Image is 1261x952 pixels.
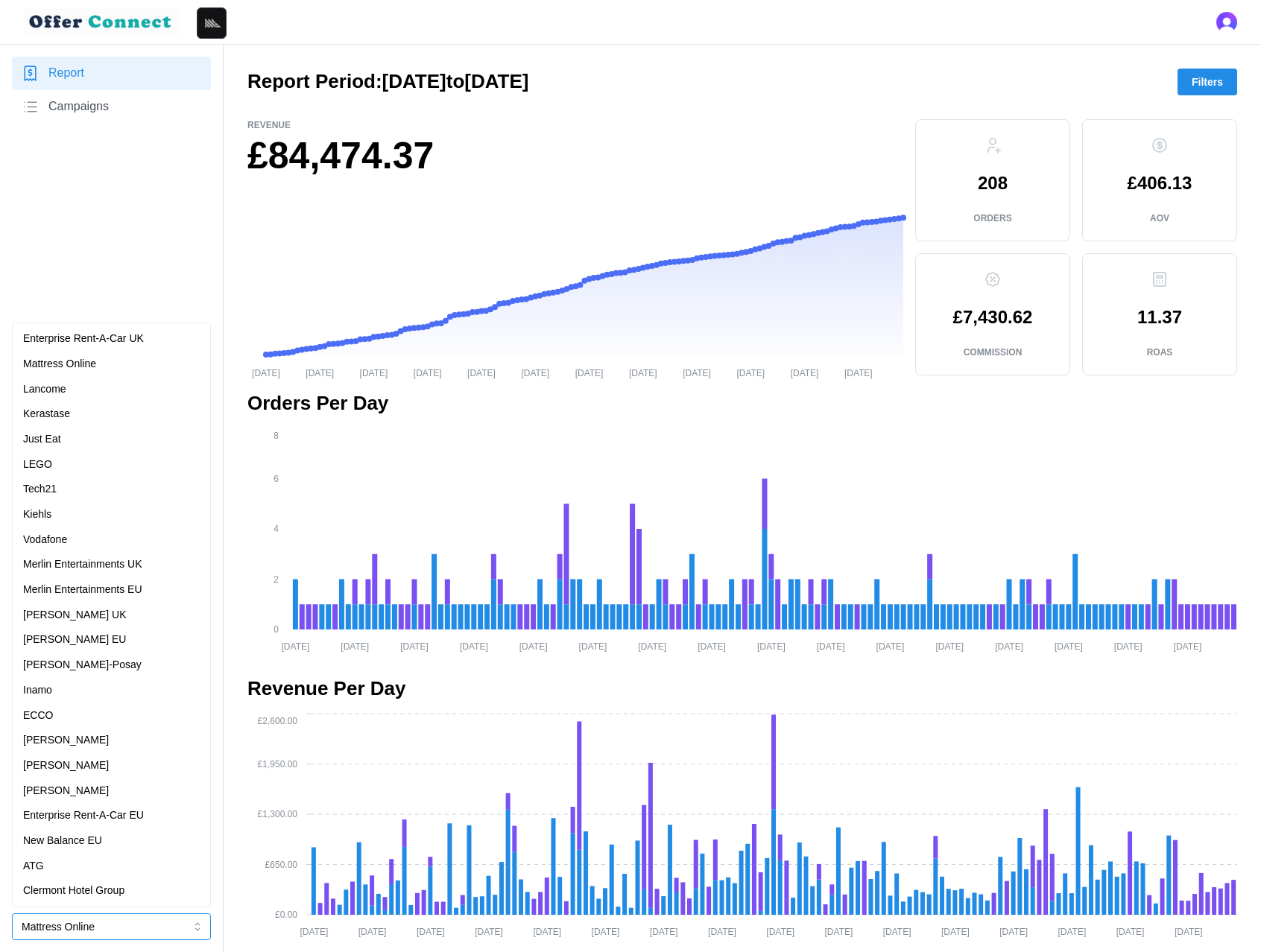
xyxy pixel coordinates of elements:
[825,927,853,937] tspan: [DATE]
[360,367,388,378] tspan: [DATE]
[252,367,280,378] tspan: [DATE]
[629,367,657,378] tspan: [DATE]
[23,858,44,875] p: ATG
[953,308,1033,326] p: £7,430.62
[1192,69,1223,95] span: Filters
[533,927,561,937] tspan: [DATE]
[23,457,52,473] p: LEGO
[883,927,911,937] tspan: [DATE]
[638,641,666,651] tspan: [DATE]
[935,641,964,651] tspan: [DATE]
[23,758,109,774] p: [PERSON_NAME]
[876,641,905,651] tspan: [DATE]
[941,927,970,937] tspan: [DATE]
[23,783,109,799] p: [PERSON_NAME]
[23,556,142,573] p: Merlin Entertainments UK
[1216,12,1237,33] button: Open user button
[282,641,310,651] tspan: [DATE]
[274,574,279,585] tspan: 2
[300,927,328,937] tspan: [DATE]
[683,367,711,378] tspan: [DATE]
[414,367,442,378] tspan: [DATE]
[736,367,765,378] tspan: [DATE]
[23,431,61,448] p: Just Eat
[247,69,528,95] h2: Report Period: [DATE] to [DATE]
[12,834,211,848] span: Admin
[48,98,109,116] span: Campaigns
[274,474,279,484] tspan: 6
[400,641,429,651] tspan: [DATE]
[12,57,211,90] a: Report
[417,927,445,937] tspan: [DATE]
[306,367,334,378] tspan: [DATE]
[698,641,726,651] tspan: [DATE]
[247,132,903,180] h1: £84,474.37
[592,927,620,937] tspan: [DATE]
[964,346,1023,359] p: Commission
[708,927,736,937] tspan: [DATE]
[12,913,211,940] button: Mattress Online
[1114,641,1143,651] tspan: [DATE]
[1175,927,1203,937] tspan: [DATE]
[274,624,279,635] tspan: 0
[23,833,102,849] p: New Balance EU
[23,607,126,623] p: [PERSON_NAME] UK
[1058,927,1086,937] tspan: [DATE]
[1216,12,1237,33] img: 's logo
[23,481,57,498] p: Tech21
[1174,641,1202,651] tspan: [DATE]
[23,582,142,598] p: Merlin Entertainments EU
[258,716,298,726] tspan: £2,600.00
[358,927,387,937] tspan: [DATE]
[247,390,1237,416] h2: Orders Per Day
[521,367,549,378] tspan: [DATE]
[274,430,279,440] tspan: 8
[791,367,819,378] tspan: [DATE]
[23,657,142,673] p: [PERSON_NAME]-Posay
[24,9,179,35] img: loyalBe Logo
[1178,69,1237,95] button: Filters
[475,927,503,937] tspan: [DATE]
[1137,308,1182,326] p: 11.37
[274,524,279,534] tspan: 4
[999,927,1028,937] tspan: [DATE]
[757,641,786,651] tspan: [DATE]
[275,910,297,920] tspan: £0.00
[23,406,70,422] p: Kerastase
[1055,641,1083,651] tspan: [DATE]
[48,64,84,83] span: Report
[258,809,298,819] tspan: £1,300.00
[467,367,496,378] tspan: [DATE]
[1128,174,1192,192] p: £406.13
[23,356,96,372] p: Mattress Online
[23,682,52,699] p: Inamo
[973,212,1011,225] p: Orders
[247,676,1237,702] h2: Revenue Per Day
[460,641,488,651] tspan: [DATE]
[12,90,211,124] a: Campaigns
[817,641,845,651] tspan: [DATE]
[1116,927,1145,937] tspan: [DATE]
[265,860,298,870] tspan: £650.00
[23,632,126,648] p: [PERSON_NAME] EU
[341,641,369,651] tspan: [DATE]
[1147,346,1173,359] p: ROAS
[23,532,67,548] p: Vodafone
[12,890,211,904] span: Change Merchant
[995,641,1023,651] tspan: [DATE]
[766,927,794,937] tspan: [DATE]
[247,119,903,132] p: Revenue
[23,732,109,749] p: [PERSON_NAME]
[23,331,144,347] p: Enterprise Rent-A-Car UK
[23,708,53,724] p: ECCO
[23,883,124,899] p: Clermont Hotel Group
[23,381,66,398] p: Lancome
[579,641,607,651] tspan: [DATE]
[575,367,604,378] tspan: [DATE]
[1150,212,1169,225] p: AOV
[519,641,548,651] tspan: [DATE]
[650,927,678,937] tspan: [DATE]
[258,759,298,769] tspan: £1,950.00
[23,807,144,824] p: Enterprise Rent-A-Car EU
[844,367,873,378] tspan: [DATE]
